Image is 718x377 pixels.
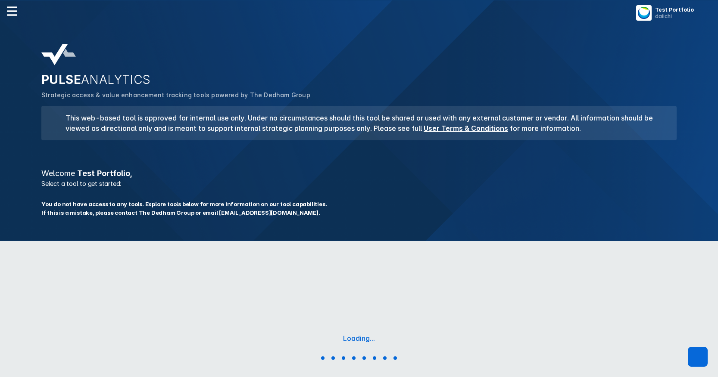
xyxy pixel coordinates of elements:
h2: PULSE [41,72,677,87]
h3: This web-based tool is approved for internal use only. Under no circumstances should this tool be... [60,113,666,133]
img: menu--horizontal.svg [7,6,17,16]
img: pulse-analytics-logo [41,44,76,65]
div: Contact Support [688,347,708,367]
img: menu button [638,7,650,19]
div: Test Portfolio [655,6,694,13]
p: Select a tool to get started: [36,179,682,188]
div: daiichi [655,13,694,19]
div: Loading... [343,334,375,343]
p: Strategic access & value enhancement tracking tools powered by The Dedham Group [41,90,677,100]
h3: Test Portfolio , [36,170,682,177]
span: If this is a mistake, please contact The Dedham Group or email [EMAIL_ADDRESS][DOMAIN_NAME] . [41,209,327,217]
span: Welcome [41,169,75,178]
a: User Terms & Conditions [424,124,508,133]
span: ANALYTICS [81,72,151,87]
span: You do not have access to any tools. Explore tools below for more information on our tool capabil... [41,200,327,209]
